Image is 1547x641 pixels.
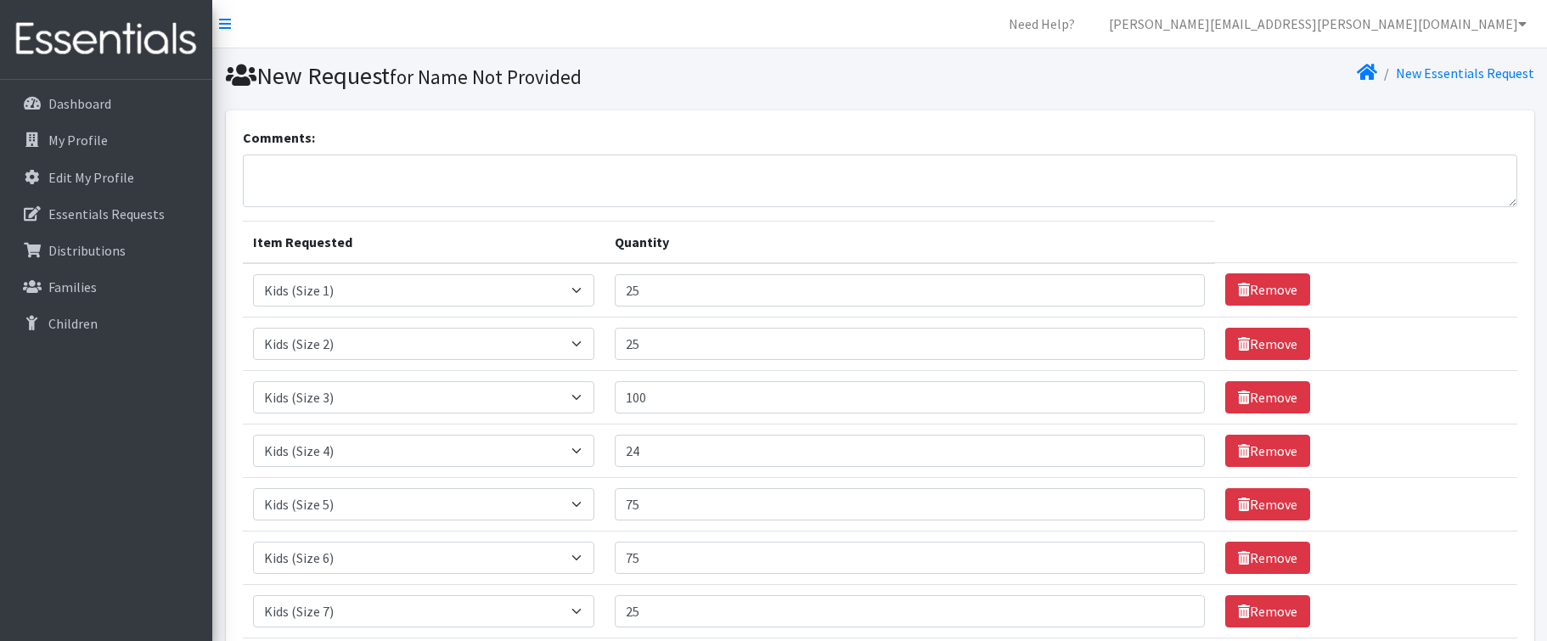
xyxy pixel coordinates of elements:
[7,123,205,157] a: My Profile
[1225,595,1310,627] a: Remove
[1225,542,1310,574] a: Remove
[605,221,1215,263] th: Quantity
[1225,328,1310,360] a: Remove
[1225,435,1310,467] a: Remove
[7,11,205,68] img: HumanEssentials
[243,127,315,148] label: Comments:
[48,278,97,295] p: Families
[48,169,134,186] p: Edit My Profile
[1095,7,1540,41] a: [PERSON_NAME][EMAIL_ADDRESS][PERSON_NAME][DOMAIN_NAME]
[7,233,205,267] a: Distributions
[48,205,165,222] p: Essentials Requests
[48,315,98,332] p: Children
[48,132,108,149] p: My Profile
[226,61,874,91] h1: New Request
[7,87,205,121] a: Dashboard
[1396,65,1534,82] a: New Essentials Request
[390,65,582,89] small: for Name Not Provided
[7,270,205,304] a: Families
[48,95,111,112] p: Dashboard
[995,7,1089,41] a: Need Help?
[48,242,126,259] p: Distributions
[7,160,205,194] a: Edit My Profile
[243,221,605,263] th: Item Requested
[1225,488,1310,520] a: Remove
[1225,273,1310,306] a: Remove
[7,197,205,231] a: Essentials Requests
[7,306,205,340] a: Children
[1225,381,1310,413] a: Remove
